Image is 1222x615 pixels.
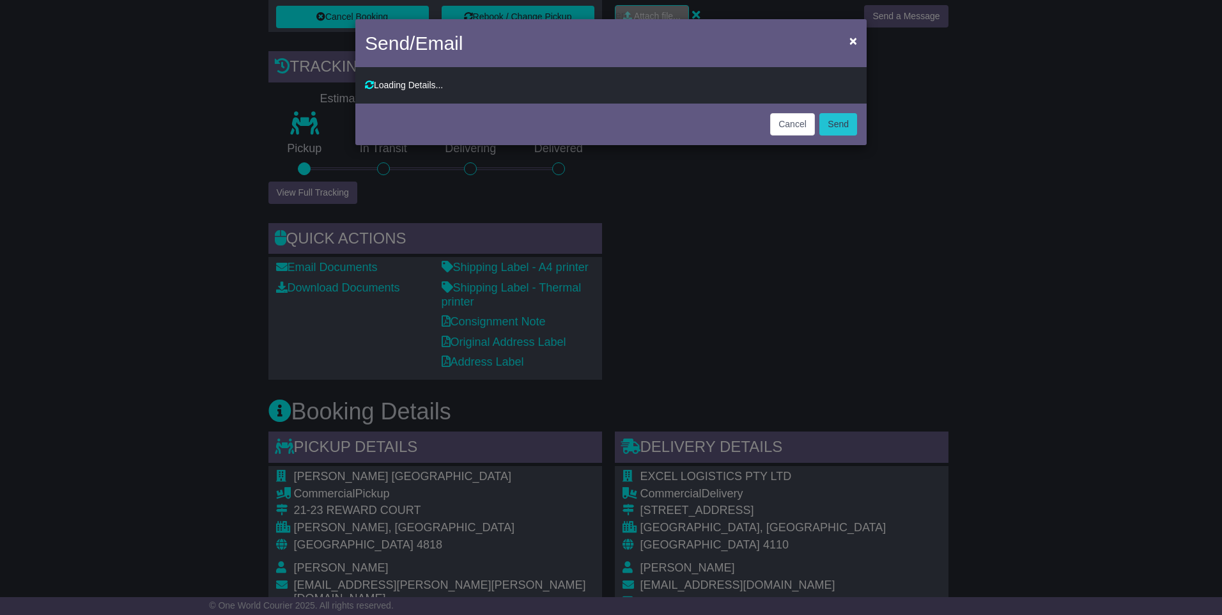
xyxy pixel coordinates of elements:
button: Cancel [770,113,815,136]
div: Loading Details... [365,80,857,91]
h4: Send/Email [365,29,463,58]
span: × [849,33,857,48]
button: Send [819,113,857,136]
button: Close [843,27,863,54]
